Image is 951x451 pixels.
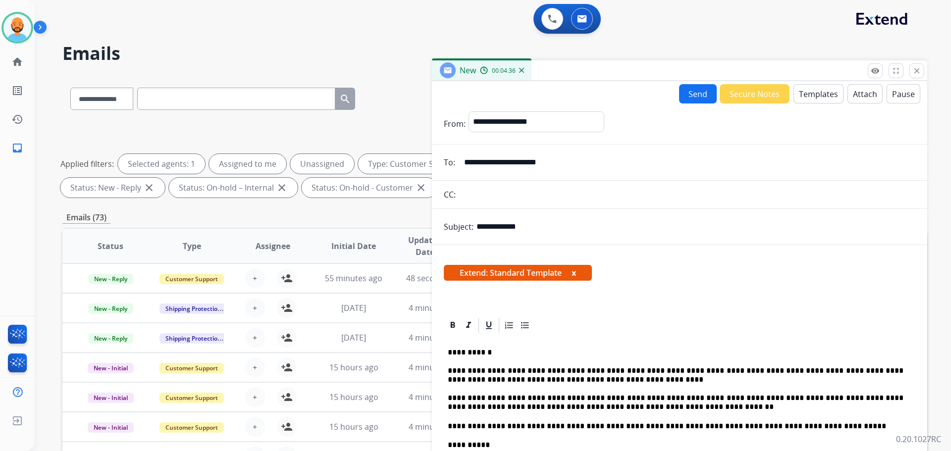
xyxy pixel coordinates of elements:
button: + [245,328,265,348]
span: + [253,272,257,284]
mat-icon: fullscreen [892,66,900,75]
span: 00:04:36 [492,67,516,75]
span: 4 minutes ago [409,302,462,313]
p: From: [444,118,466,130]
span: 4 minutes ago [409,392,462,402]
div: Assigned to me [209,154,286,174]
span: New - Reply [88,303,133,314]
span: + [253,332,257,344]
div: Type: Customer Support [358,154,483,174]
span: [DATE] [341,302,366,313]
div: Bullet List [518,318,532,333]
button: x [572,267,576,279]
span: New - Initial [88,363,134,373]
mat-icon: person_add [281,361,293,373]
div: Bold [445,318,460,333]
div: Selected agents: 1 [118,154,205,174]
p: Subject: [444,221,474,233]
span: Shipping Protection [159,333,227,344]
span: Assignee [256,240,290,252]
mat-icon: close [415,182,427,194]
p: To: [444,156,455,168]
span: + [253,361,257,373]
button: + [245,268,265,288]
span: Updated Date [403,234,448,258]
span: Customer Support [159,422,224,433]
span: Shipping Protection [159,303,227,314]
p: CC: [444,189,456,200]
mat-icon: person_add [281,421,293,433]
span: 15 hours ago [329,392,378,402]
div: Underline [481,318,496,333]
span: New - Reply [88,333,133,344]
span: Extend: Standard Template [444,265,592,281]
div: Status: On-hold - Customer [302,178,437,198]
button: Secure Notes [720,84,790,103]
mat-icon: search [339,93,351,105]
div: Unassigned [290,154,354,174]
button: Send [679,84,717,103]
mat-icon: close [912,66,921,75]
span: 4 minutes ago [409,362,462,373]
mat-icon: person_add [281,272,293,284]
mat-icon: person_add [281,332,293,344]
mat-icon: history [11,113,23,125]
div: Status: On-hold – Internal [169,178,298,198]
div: Italic [461,318,476,333]
span: Customer Support [159,274,224,284]
button: + [245,298,265,318]
span: [DATE] [341,332,366,343]
h2: Emails [62,44,927,63]
button: Templates [793,84,844,103]
span: 15 hours ago [329,421,378,432]
p: Applied filters: [60,158,114,170]
div: Ordered List [502,318,517,333]
p: 0.20.1027RC [896,433,941,445]
span: + [253,421,257,433]
mat-icon: remove_red_eye [871,66,880,75]
span: New - Initial [88,393,134,403]
span: 4 minutes ago [409,421,462,432]
mat-icon: close [143,182,155,194]
mat-icon: home [11,56,23,68]
span: Initial Date [331,240,376,252]
p: Emails (73) [62,211,110,224]
span: New - Reply [88,274,133,284]
span: Status [98,240,123,252]
button: Pause [887,84,920,103]
span: 48 seconds ago [406,273,464,284]
button: + [245,357,265,377]
mat-icon: list_alt [11,85,23,97]
span: Customer Support [159,363,224,373]
span: + [253,302,257,314]
mat-icon: person_add [281,391,293,403]
span: New - Initial [88,422,134,433]
span: New [460,65,476,76]
button: + [245,387,265,407]
span: Type [183,240,201,252]
span: + [253,391,257,403]
img: avatar [3,14,31,42]
div: Status: New - Reply [60,178,165,198]
button: Attach [847,84,883,103]
span: 55 minutes ago [325,273,382,284]
mat-icon: inbox [11,142,23,154]
mat-icon: close [276,182,288,194]
span: 15 hours ago [329,362,378,373]
mat-icon: person_add [281,302,293,314]
span: 4 minutes ago [409,332,462,343]
button: + [245,417,265,437]
span: Customer Support [159,393,224,403]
